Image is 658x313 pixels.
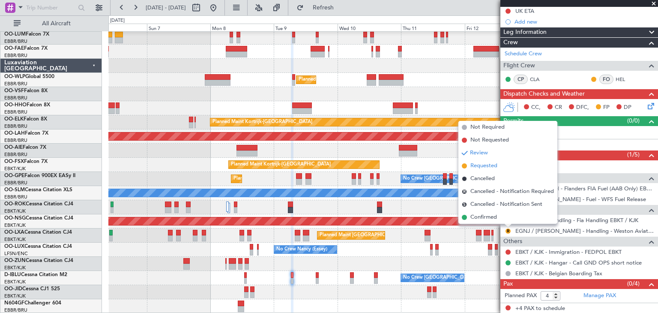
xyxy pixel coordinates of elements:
[26,1,75,14] input: Trip Number
[4,131,25,136] span: OO-LAH
[515,185,654,192] a: EBKT / KJK - Fuel - Flanders FIA Fuel (AAB Only) EBKT / KJK
[503,116,523,126] span: Permits
[4,293,26,299] a: EBKT/KJK
[4,173,75,178] a: OO-GPEFalcon 900EX EASy II
[530,75,549,83] a: CLA
[503,61,535,71] span: Flight Crew
[470,123,505,132] span: Not Required
[4,250,28,257] a: LFSN/ENC
[9,17,93,30] button: All Aircraft
[505,50,542,58] a: Schedule Crew
[320,229,475,242] div: Planned Maint [GEOGRAPHIC_DATA] ([GEOGRAPHIC_DATA] National)
[147,24,210,31] div: Sun 7
[4,88,24,93] span: OO-VSF
[338,24,401,31] div: Wed 10
[4,32,49,37] a: OO-LUMFalcon 7X
[4,95,27,101] a: EBBR/BRU
[4,272,67,277] a: D-IBLUCessna Citation M2
[4,222,26,229] a: EBKT/KJK
[4,102,27,108] span: OO-HHO
[146,4,186,12] span: [DATE] - [DATE]
[276,243,327,256] div: No Crew Nancy (Essey)
[515,196,646,203] a: EGNJ / [PERSON_NAME] - Fuel - WFS Fuel Release
[4,187,25,193] span: OO-SLM
[470,162,497,170] span: Requested
[465,24,528,31] div: Fri 12
[462,202,467,207] span: S
[4,38,27,45] a: EBBR/BRU
[4,159,48,164] a: OO-FSXFalcon 7X
[515,259,642,266] a: EBKT / KJK - Hangar - Call GND OPS short notice
[503,237,522,247] span: Others
[4,74,25,79] span: OO-WLP
[4,131,48,136] a: OO-LAHFalcon 7X
[4,230,24,235] span: OO-LXA
[403,271,547,284] div: No Crew [GEOGRAPHIC_DATA] ([GEOGRAPHIC_DATA] National)
[4,187,72,193] a: OO-SLMCessna Citation XLS
[233,172,389,185] div: Planned Maint [GEOGRAPHIC_DATA] ([GEOGRAPHIC_DATA] National)
[4,109,27,115] a: EBBR/BRU
[470,200,542,209] span: Cancelled - Notification Sent
[4,102,50,108] a: OO-HHOFalcon 8X
[627,150,640,159] span: (1/5)
[4,272,21,277] span: D-IBLU
[4,202,26,207] span: OO-ROK
[4,88,48,93] a: OO-VSFFalcon 8X
[403,172,547,185] div: No Crew [GEOGRAPHIC_DATA] ([GEOGRAPHIC_DATA] National)
[212,116,312,129] div: Planned Maint Kortrijk-[GEOGRAPHIC_DATA]
[4,52,27,59] a: EBBR/BRU
[4,202,73,207] a: OO-ROKCessna Citation CJ4
[4,258,26,263] span: OO-ZUN
[515,227,654,235] a: EGNJ / [PERSON_NAME] - Handling - Weston Aviation EGNJ / [GEOGRAPHIC_DATA]
[4,46,24,51] span: OO-FAE
[4,151,27,158] a: EBBR/BRU
[4,173,24,178] span: OO-GPE
[514,18,654,25] div: Add new
[505,292,537,300] label: Planned PAX
[4,244,72,249] a: OO-LUXCessna Citation CJ4
[515,270,602,277] a: EBKT / KJK - Belgian Boarding Tax
[470,175,495,183] span: Cancelled
[4,117,24,122] span: OO-ELK
[4,279,26,285] a: EBKT/KJK
[274,24,337,31] div: Tue 9
[514,75,528,84] div: CP
[4,32,26,37] span: OO-LUM
[110,17,125,24] div: [DATE]
[4,216,73,221] a: OO-NSGCessna Citation CJ4
[4,123,27,129] a: EBBR/BRU
[4,208,26,214] a: EBKT/KJK
[4,244,24,249] span: OO-LUX
[4,117,47,122] a: OO-ELKFalcon 8X
[4,286,60,292] a: OO-JIDCessna CJ1 525
[4,265,26,271] a: EBKT/KJK
[4,137,27,144] a: EBBR/BRU
[470,187,554,196] span: Cancelled - Notification Required
[576,103,589,112] span: DFC,
[555,103,562,112] span: CR
[470,136,509,144] span: Not Requested
[210,24,274,31] div: Mon 8
[462,189,467,194] span: R
[627,116,640,125] span: (0/0)
[4,145,46,150] a: OO-AIEFalcon 7X
[503,27,547,37] span: Leg Information
[514,141,654,148] div: Add new
[4,230,72,235] a: OO-LXACessna Citation CJ4
[583,292,616,300] a: Manage PAX
[515,304,565,313] span: +4 PAX to schedule
[515,248,622,256] a: EBKT / KJK - Immigration - FEDPOL EBKT
[470,149,488,157] span: Review
[505,229,511,234] button: R
[470,213,497,222] span: Confirmed
[515,7,534,15] div: UK ETA
[4,74,54,79] a: OO-WLPGlobal 5500
[305,5,341,11] span: Refresh
[4,159,24,164] span: OO-FSX
[401,24,464,31] div: Thu 11
[4,301,61,306] a: N604GFChallenger 604
[22,21,90,27] span: All Aircraft
[531,103,541,112] span: CC,
[4,81,27,87] a: EBBR/BRU
[231,158,331,171] div: Planned Maint Kortrijk-[GEOGRAPHIC_DATA]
